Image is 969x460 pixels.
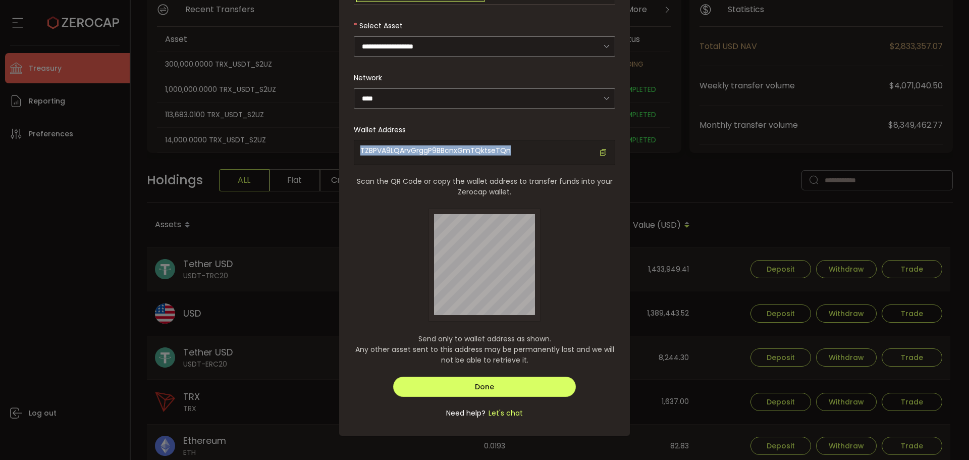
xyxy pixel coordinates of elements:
[354,344,615,366] span: Any other asset sent to this address may be permanently lost and we will not be able to retrieve it.
[475,382,494,392] span: Done
[354,334,615,344] span: Send only to wallet address as shown.
[354,125,406,135] label: Wallet Address
[354,73,382,83] label: Network
[486,408,523,419] span: Let's chat
[393,377,576,397] button: Done
[354,21,403,31] label: Select Asset
[919,412,969,460] iframe: Chat Widget
[354,176,615,197] span: Scan the QR Code or copy the wallet address to transfer funds into your Zerocap wallet.
[360,145,511,156] span: TZBPVA9LQArvGrggP9BBcnxGmTQktseTQn
[446,408,486,419] span: Need help?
